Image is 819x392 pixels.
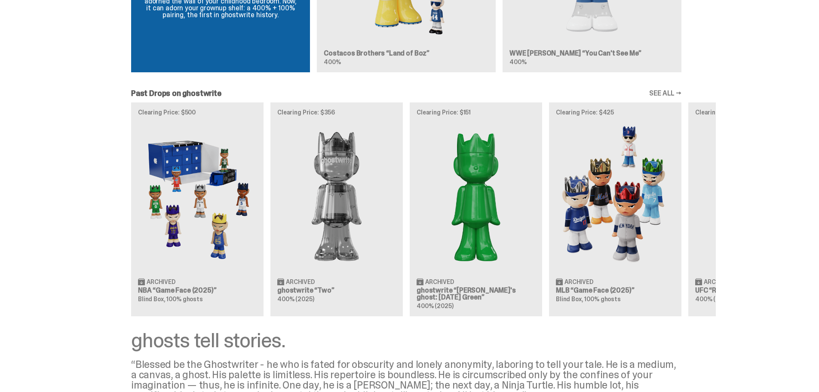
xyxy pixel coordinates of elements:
a: Clearing Price: $151 Schrödinger's ghost: Sunday Green Archived [410,102,542,316]
span: Blind Box, [556,295,583,303]
h3: ghostwrite “Two” [277,287,396,294]
p: Clearing Price: $500 [138,109,257,115]
img: Game Face (2025) [556,122,675,271]
span: Archived [425,279,454,285]
span: 100% ghosts [166,295,202,303]
span: 100% ghosts [584,295,620,303]
span: Archived [147,279,175,285]
h3: Costacos Brothers “Land of Boz” [324,50,489,57]
h3: WWE [PERSON_NAME] “You Can't See Me” [509,50,675,57]
span: Archived [704,279,733,285]
span: 400% [324,58,340,66]
span: Blind Box, [138,295,166,303]
a: Clearing Price: $356 Two Archived [270,102,403,316]
h3: NBA “Game Face (2025)” [138,287,257,294]
a: SEE ALL → [649,90,681,97]
h3: UFC “Ruby” [695,287,814,294]
span: 400% (2025) [277,295,314,303]
img: Game Face (2025) [138,122,257,271]
span: 400% (2025) [695,295,732,303]
p: Clearing Price: $151 [417,109,535,115]
span: 400% [509,58,526,66]
span: Archived [286,279,315,285]
p: Clearing Price: $425 [556,109,675,115]
div: ghosts tell stories. [131,330,681,351]
img: Schrödinger's ghost: Sunday Green [417,122,535,271]
img: Ruby [695,122,814,271]
p: Clearing Price: $150 [695,109,814,115]
a: Clearing Price: $500 Game Face (2025) Archived [131,102,264,316]
span: 400% (2025) [417,302,453,310]
img: Two [277,122,396,271]
h2: Past Drops on ghostwrite [131,90,221,97]
p: Clearing Price: $356 [277,109,396,115]
h3: MLB “Game Face (2025)” [556,287,675,294]
span: Archived [564,279,593,285]
a: Clearing Price: $425 Game Face (2025) Archived [549,102,681,316]
h3: ghostwrite “[PERSON_NAME]'s ghost: [DATE] Green” [417,287,535,301]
